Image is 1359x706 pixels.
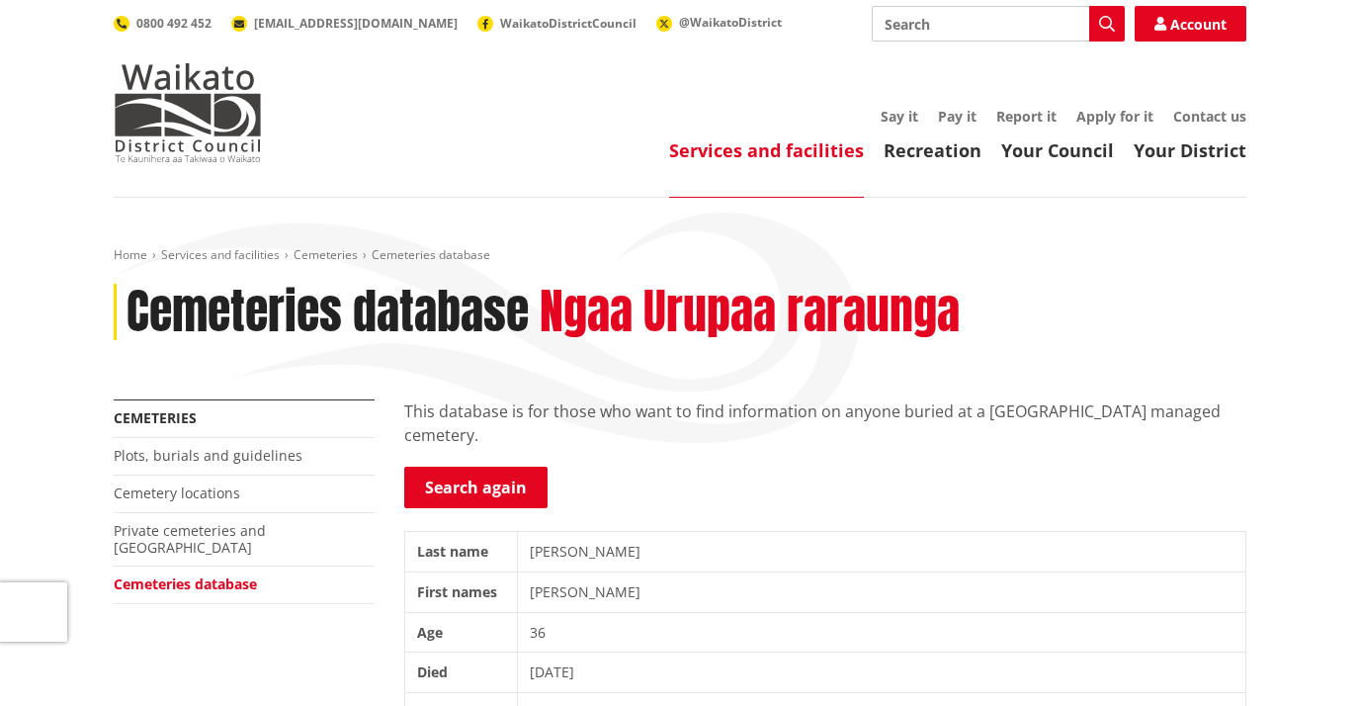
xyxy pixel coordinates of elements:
a: Search again [404,467,548,508]
a: Report it [996,107,1057,126]
span: WaikatoDistrictCouncil [500,15,637,32]
a: Services and facilities [669,138,864,162]
td: [PERSON_NAME] [518,532,1245,573]
a: Cemeteries [114,408,197,427]
span: [EMAIL_ADDRESS][DOMAIN_NAME] [254,15,458,32]
input: Search input [872,6,1125,42]
h2: Ngaa Urupaa raraunga [540,284,960,341]
th: Last name [404,532,518,573]
td: [DATE] [518,653,1245,693]
img: Waikato District Council - Te Kaunihera aa Takiwaa o Waikato [114,63,262,162]
a: Apply for it [1076,107,1153,126]
a: Plots, burials and guidelines [114,446,302,465]
a: Cemeteries [294,246,358,263]
span: Cemeteries database [372,246,490,263]
td: [PERSON_NAME] [518,572,1245,612]
nav: breadcrumb [114,247,1246,264]
a: Account [1135,6,1246,42]
a: Home [114,246,147,263]
a: Cemeteries database [114,574,257,593]
span: 0800 492 452 [136,15,212,32]
a: Services and facilities [161,246,280,263]
a: 0800 492 452 [114,15,212,32]
th: Died [404,653,518,693]
a: Cemetery locations [114,484,240,502]
th: Age [404,612,518,653]
a: Pay it [938,107,977,126]
h1: Cemeteries database [127,284,529,341]
a: Private cemeteries and [GEOGRAPHIC_DATA] [114,521,266,557]
a: Say it [881,107,918,126]
a: Your Council [1001,138,1114,162]
a: Contact us [1173,107,1246,126]
a: WaikatoDistrictCouncil [477,15,637,32]
a: Your District [1134,138,1246,162]
th: First names [404,572,518,612]
a: [EMAIL_ADDRESS][DOMAIN_NAME] [231,15,458,32]
a: @WaikatoDistrict [656,14,782,31]
td: 36 [518,612,1245,653]
span: @WaikatoDistrict [679,14,782,31]
p: This database is for those who want to find information on anyone buried at a [GEOGRAPHIC_DATA] m... [404,399,1246,447]
a: Recreation [884,138,981,162]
